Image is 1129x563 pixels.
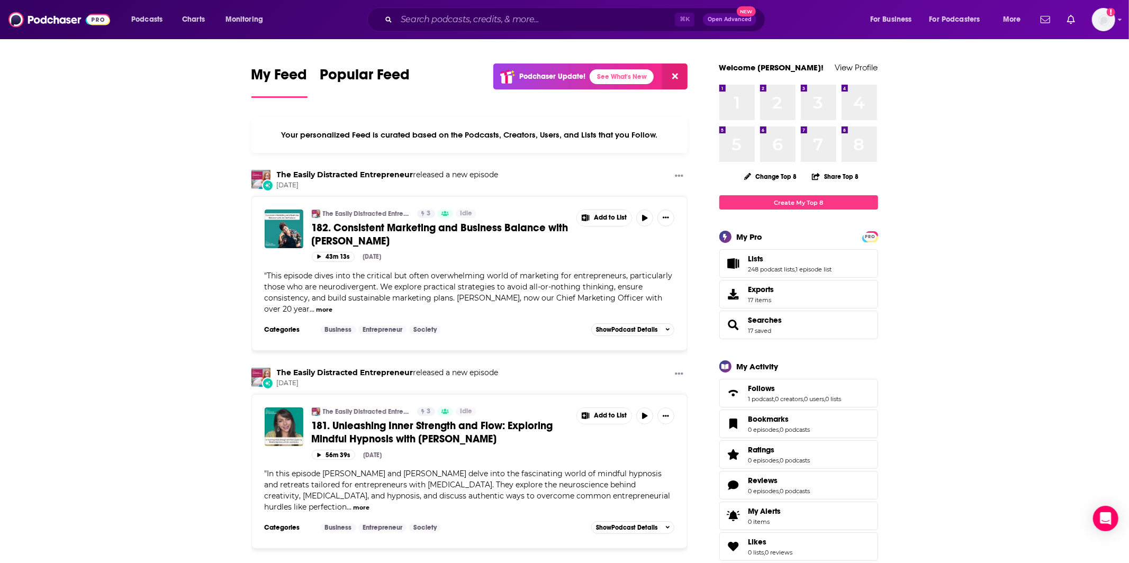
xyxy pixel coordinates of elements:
[251,368,270,387] img: The Easily Distracted Entrepreneur
[719,440,878,469] span: Ratings
[657,210,674,226] button: Show More Button
[218,11,277,28] button: open menu
[596,524,657,531] span: Show Podcast Details
[251,66,308,90] span: My Feed
[748,315,782,325] a: Searches
[427,208,431,219] span: 3
[863,11,925,28] button: open menu
[764,549,765,556] span: ,
[312,419,569,446] a: 181. Unleashing Inner Strength and Flow: Exploring Mindful Hypnosis with [PERSON_NAME]
[748,285,774,294] span: Exports
[277,170,413,179] a: The Easily Distracted Entrepreneur
[312,221,568,248] span: 182. Consistent Marketing and Business Balance with [PERSON_NAME]
[417,210,435,218] a: 3
[748,266,795,273] a: 248 podcast lists
[723,287,744,302] span: Exports
[737,361,779,371] div: My Activity
[321,523,356,532] a: Business
[748,254,832,264] a: Lists
[719,311,878,339] span: Searches
[251,170,270,189] a: The Easily Distracted Entrepreneur
[996,11,1034,28] button: open menu
[262,377,274,389] div: New Episode
[723,478,744,493] a: Reviews
[748,414,810,424] a: Bookmarks
[723,539,744,554] a: Likes
[719,280,878,308] a: Exports
[1107,8,1115,16] svg: Add a profile image
[265,210,303,248] img: 182. Consistent Marketing and Business Balance with Jen McFarland
[811,166,859,187] button: Share Top 8
[316,305,332,314] button: more
[1063,11,1079,29] a: Show notifications dropdown
[748,506,781,516] span: My Alerts
[358,523,407,532] a: Entrepreneur
[748,414,789,424] span: Bookmarks
[723,256,744,271] a: Lists
[675,13,694,26] span: ⌘ K
[577,408,632,424] button: Show More Button
[312,407,320,416] a: The Easily Distracted Entrepreneur
[456,210,476,218] a: Idle
[312,419,553,446] span: 181. Unleashing Inner Strength and Flow: Exploring Mindful Hypnosis with [PERSON_NAME]
[719,502,878,530] a: My Alerts
[723,386,744,401] a: Follows
[409,325,441,334] a: Society
[723,447,744,462] a: Ratings
[803,395,805,403] span: ,
[460,208,472,219] span: Idle
[320,66,410,98] a: Popular Feed
[748,487,779,495] a: 0 episodes
[577,210,632,226] button: Show More Button
[748,445,810,455] a: Ratings
[347,502,352,512] span: ...
[723,416,744,431] a: Bookmarks
[748,549,764,556] a: 0 lists
[1092,8,1115,31] span: Logged in as TeemsPR
[277,368,413,377] a: The Easily Distracted Entrepreneur
[396,11,675,28] input: Search podcasts, credits, & more...
[864,232,877,240] a: PRO
[779,426,780,433] span: ,
[748,518,781,525] span: 0 items
[719,379,878,407] span: Follows
[265,469,671,512] span: In this episode [PERSON_NAME] and [PERSON_NAME] delve into the fascinating world of mindful hypno...
[671,368,688,381] button: Show More Button
[277,379,499,388] span: [DATE]
[748,537,767,547] span: Likes
[1036,11,1054,29] a: Show notifications dropdown
[748,296,774,304] span: 17 items
[737,6,756,16] span: New
[1003,12,1021,27] span: More
[779,457,780,464] span: ,
[590,69,654,84] a: See What's New
[765,549,793,556] a: 0 reviews
[182,12,205,27] span: Charts
[596,326,657,333] span: Show Podcast Details
[312,252,355,262] button: 43m 13s
[591,323,675,336] button: ShowPodcast Details
[312,450,355,460] button: 56m 39s
[277,181,499,190] span: [DATE]
[795,266,796,273] span: ,
[427,406,431,417] span: 3
[312,210,320,218] a: The Easily Distracted Entrepreneur
[748,445,775,455] span: Ratings
[805,395,825,403] a: 0 users
[748,384,842,393] a: Follows
[748,457,779,464] a: 0 episodes
[719,471,878,500] span: Reviews
[175,11,211,28] a: Charts
[775,395,803,403] a: 0 creators
[738,170,803,183] button: Change Top 8
[1092,8,1115,31] img: User Profile
[748,395,774,403] a: 1 podcast
[864,233,877,241] span: PRO
[835,62,878,72] a: View Profile
[780,426,810,433] a: 0 podcasts
[417,407,435,416] a: 3
[719,62,824,72] a: Welcome [PERSON_NAME]!
[929,12,980,27] span: For Podcasters
[265,271,673,314] span: This episode dives into the critical but often overwhelming world of marketing for entrepreneurs,...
